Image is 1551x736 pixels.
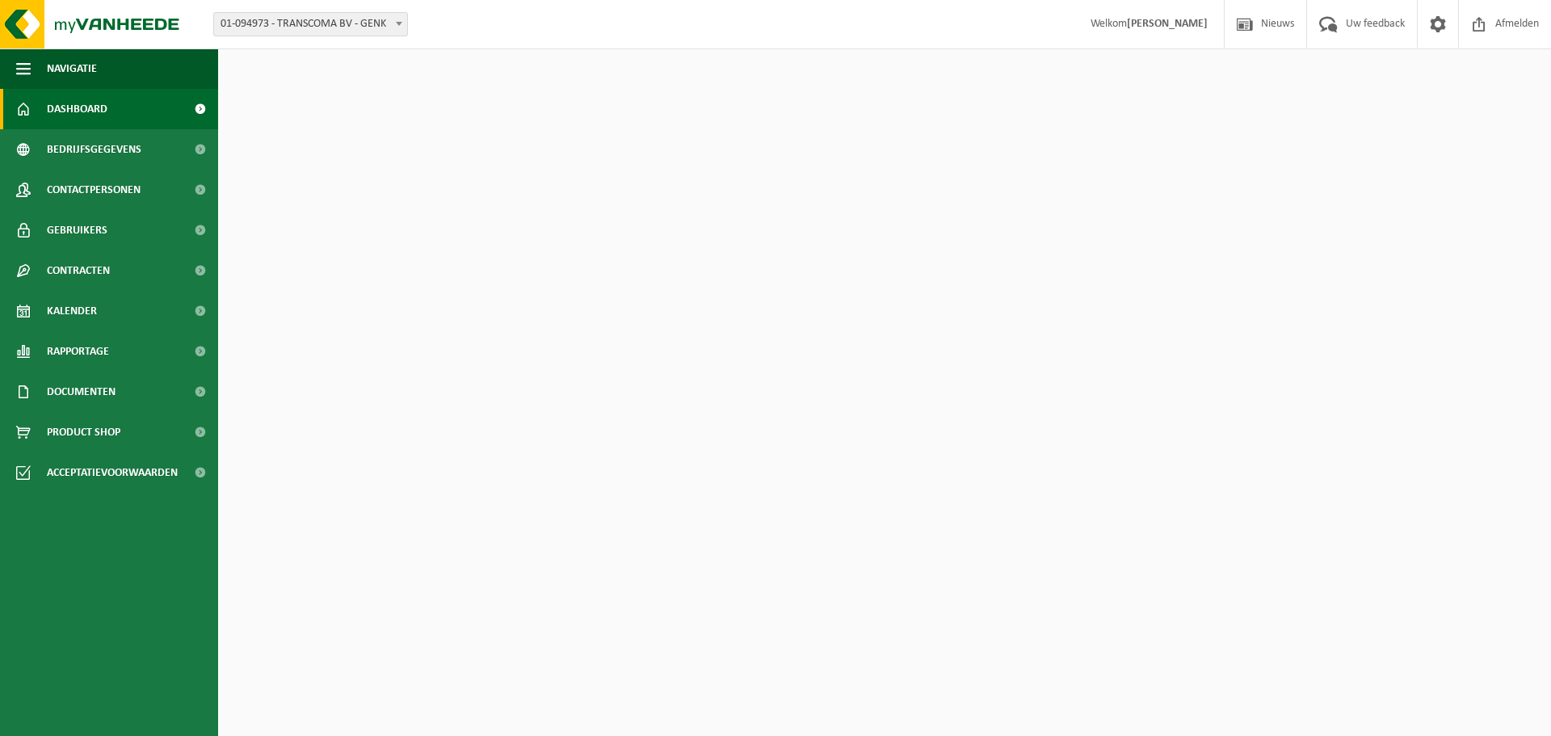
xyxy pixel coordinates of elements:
span: Rapportage [47,331,109,372]
span: Bedrijfsgegevens [47,129,141,170]
span: Acceptatievoorwaarden [47,452,178,493]
span: Navigatie [47,48,97,89]
span: Kalender [47,291,97,331]
span: Contactpersonen [47,170,141,210]
span: Dashboard [47,89,107,129]
span: Contracten [47,250,110,291]
span: Product Shop [47,412,120,452]
span: Documenten [47,372,116,412]
span: 01-094973 - TRANSCOMA BV - GENK [214,13,407,36]
span: Gebruikers [47,210,107,250]
span: 01-094973 - TRANSCOMA BV - GENK [213,12,408,36]
strong: [PERSON_NAME] [1127,18,1208,30]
